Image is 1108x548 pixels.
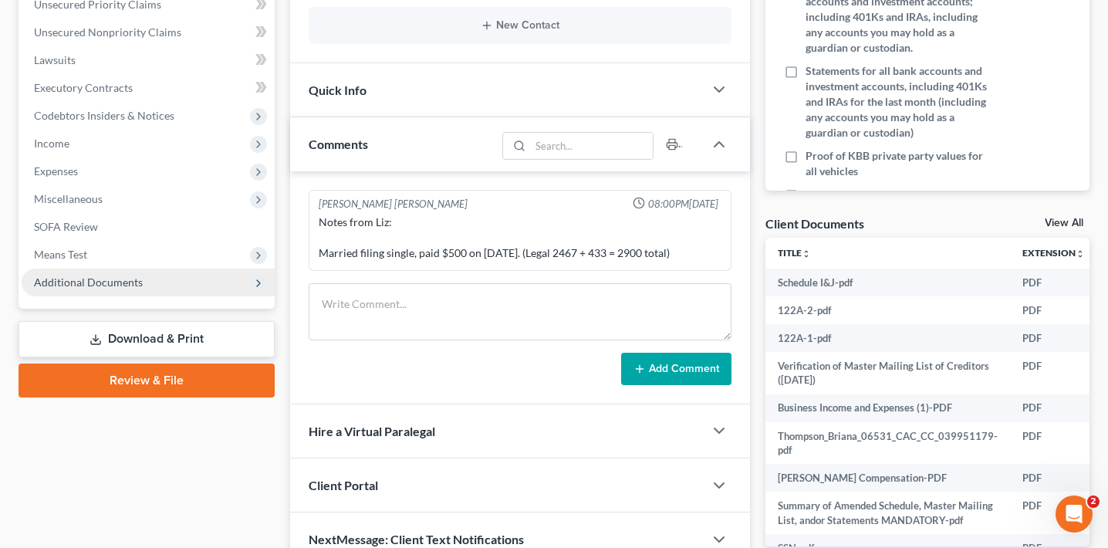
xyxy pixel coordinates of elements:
[1010,394,1097,422] td: PDF
[19,364,275,397] a: Review & File
[648,197,718,211] span: 08:00PM[DATE]
[309,424,435,438] span: Hire a Virtual Paralegal
[309,478,378,492] span: Client Portal
[1010,422,1097,465] td: PDF
[806,63,995,140] span: Statements for all bank accounts and investment accounts, including 401Ks and IRAs for the last m...
[806,148,995,179] span: Proof of KBB private party values for all vehicles
[765,394,1010,422] td: Business Income and Expenses (1)-PDF
[22,213,275,241] a: SOFA Review
[34,25,181,39] span: Unsecured Nonpriority Claims
[34,137,69,150] span: Income
[22,74,275,102] a: Executory Contracts
[34,109,174,122] span: Codebtors Insiders & Notices
[1010,269,1097,296] td: PDF
[531,133,654,159] input: Search...
[309,532,524,546] span: NextMessage: Client Text Notifications
[765,215,864,232] div: Client Documents
[1010,296,1097,324] td: PDF
[34,276,143,289] span: Additional Documents
[1045,218,1083,228] a: View All
[802,249,811,259] i: unfold_more
[319,197,468,211] div: [PERSON_NAME] [PERSON_NAME]
[34,248,87,261] span: Means Test
[34,220,98,233] span: SOFA Review
[765,464,1010,492] td: [PERSON_NAME] Compensation-PDF
[765,269,1010,296] td: Schedule I&J-pdf
[1010,352,1097,394] td: PDF
[34,192,103,205] span: Miscellaneous
[1010,464,1097,492] td: PDF
[1022,247,1085,259] a: Extensionunfold_more
[319,215,721,261] div: Notes from Liz: Married filing single, paid $500 on [DATE]. (Legal 2467 + 433 = 2900 total)
[34,164,78,178] span: Expenses
[34,53,76,66] span: Lawsuits
[621,353,731,385] button: Add Comment
[321,19,719,32] button: New Contact
[1010,492,1097,534] td: PDF
[765,324,1010,352] td: 122A-1-pdf
[806,187,995,233] span: Copies of any court ordered domestic support & divorce property settlement agreements
[1087,496,1100,508] span: 2
[309,137,368,151] span: Comments
[1056,496,1093,533] iframe: Intercom live chat
[22,46,275,74] a: Lawsuits
[22,19,275,46] a: Unsecured Nonpriority Claims
[34,81,133,94] span: Executory Contracts
[765,422,1010,465] td: Thompson_Briana_06531_CAC_CC_039951179-pdf
[19,321,275,357] a: Download & Print
[309,83,367,97] span: Quick Info
[1010,324,1097,352] td: PDF
[765,492,1010,534] td: Summary of Amended Schedule, Master Mailing List, andor Statements MANDATORY-pdf
[778,247,811,259] a: Titleunfold_more
[1076,249,1085,259] i: unfold_more
[765,296,1010,324] td: 122A-2-pdf
[765,352,1010,394] td: Verification of Master Mailing List of Creditors ([DATE])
